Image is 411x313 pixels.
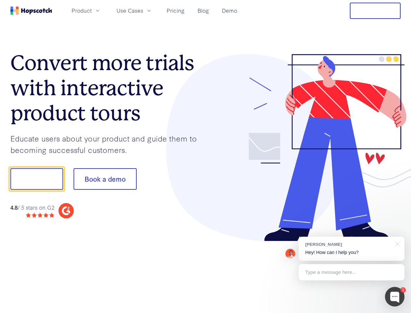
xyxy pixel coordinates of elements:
h1: Convert more trials with interactive product tours [10,51,206,126]
p: Educate users about your product and guide them to becoming successful customers. [10,133,206,155]
button: Show me! [10,168,63,190]
a: Demo [219,5,240,16]
p: Hey! How can I help you? [305,249,398,256]
button: Use Cases [113,5,156,16]
span: Product [72,7,92,15]
a: Home [10,7,52,15]
div: Type a message here... [299,264,404,280]
div: 1 [400,287,406,293]
div: / 5 stars on G2 [10,203,54,212]
button: Product [68,5,105,16]
span: Use Cases [116,7,143,15]
a: Pricing [164,5,187,16]
strong: 4.8 [10,203,18,211]
div: [PERSON_NAME] [305,241,391,247]
a: Blog [195,5,212,16]
button: Free Trial [350,3,401,19]
button: Book a demo [74,168,137,190]
img: Mark Spera [285,249,295,259]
